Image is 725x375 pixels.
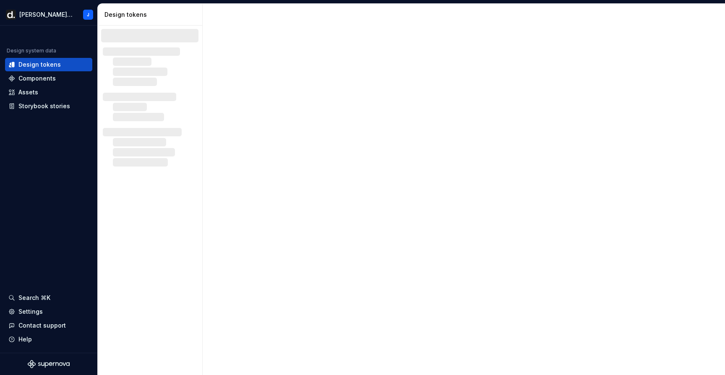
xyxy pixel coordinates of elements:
div: Help [18,335,32,344]
img: b918d911-6884-482e-9304-cbecc30deec6.png [6,10,16,20]
div: Search ⌘K [18,294,50,302]
button: Help [5,333,92,346]
a: Assets [5,86,92,99]
div: J [87,11,89,18]
div: Design tokens [104,10,199,19]
a: Design tokens [5,58,92,71]
a: Storybook stories [5,99,92,113]
div: [PERSON_NAME] UI [19,10,73,19]
a: Settings [5,305,92,318]
div: Storybook stories [18,102,70,110]
div: Components [18,74,56,83]
button: [PERSON_NAME] UIJ [2,5,96,23]
div: Assets [18,88,38,96]
a: Components [5,72,92,85]
div: Settings [18,307,43,316]
button: Contact support [5,319,92,332]
svg: Supernova Logo [28,360,70,368]
div: Design tokens [18,60,61,69]
div: Contact support [18,321,66,330]
button: Search ⌘K [5,291,92,305]
div: Design system data [7,47,56,54]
